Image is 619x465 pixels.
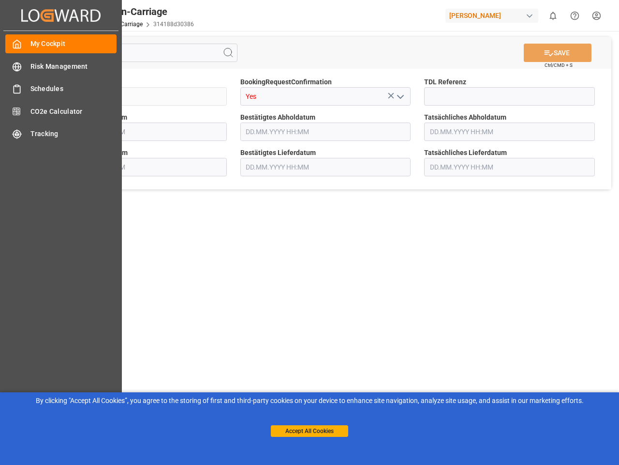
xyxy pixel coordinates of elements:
span: Risk Management [30,62,117,72]
span: BookingRequestConfirmation [240,77,332,87]
span: Bestätigtes Lieferdatum [240,148,316,158]
a: Schedules [5,79,117,98]
span: Tatsächliches Abholdatum [424,112,506,123]
span: Tatsächliches Lieferdatum [424,148,507,158]
button: open menu [393,89,407,104]
input: DD.MM.YYYY HH:MM [240,158,411,176]
span: Bestätigtes Abholdatum [240,112,315,123]
button: show 0 new notifications [542,5,564,27]
a: CO2e Calculator [5,102,117,121]
input: DD.MM.YYYY HH:MM [424,123,595,141]
button: Accept All Cookies [271,425,348,437]
input: DD.MM.YYYY HH:MM [424,158,595,176]
input: Search Fields [44,44,237,62]
input: DD.MM.YYYY HH:MM [56,123,227,141]
button: SAVE [524,44,591,62]
div: By clicking "Accept All Cookies”, you agree to the storing of first and third-party cookies on yo... [7,396,612,406]
span: Tracking [30,129,117,139]
span: Schedules [30,84,117,94]
div: [PERSON_NAME] [445,9,538,23]
span: TDL Referenz [424,77,466,87]
span: My Cockpit [30,39,117,49]
span: CO2e Calculator [30,107,117,117]
a: Risk Management [5,57,117,76]
button: [PERSON_NAME] [445,6,542,25]
a: Tracking [5,124,117,143]
span: Ctrl/CMD + S [545,62,573,69]
input: DD.MM.YYYY HH:MM [56,158,227,176]
input: DD.MM.YYYY HH:MM [240,123,411,141]
button: Help Center [564,5,586,27]
a: My Cockpit [5,34,117,53]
